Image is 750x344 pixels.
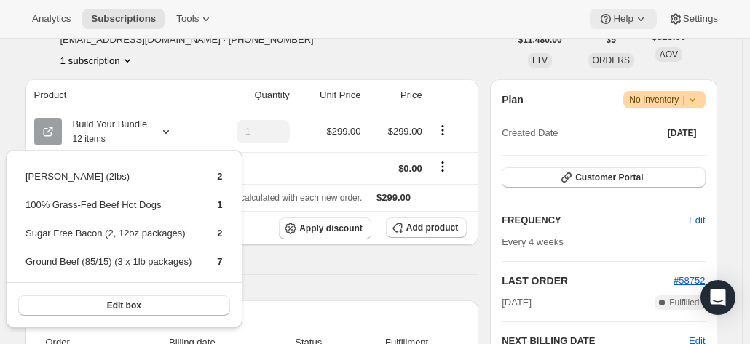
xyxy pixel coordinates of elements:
span: Fulfilled [669,297,699,308]
button: Settings [660,9,727,29]
span: Add product [406,222,458,233]
span: Analytics [32,13,71,25]
span: $11,480.00 [518,34,562,46]
span: LTV [532,55,548,65]
h2: LAST ORDER [502,273,674,288]
button: Analytics [23,9,79,29]
span: 1 [217,199,222,210]
h2: Plan [502,92,524,107]
span: $299.00 [326,126,360,137]
div: Open Intercom Messenger [700,280,735,315]
span: Edit box [107,300,141,311]
span: Tools [176,13,199,25]
span: No Inventory [629,92,699,107]
td: Ground Beef (85/15) (3 x 1lb packages) [25,254,192,281]
span: 2 [217,171,222,182]
h2: FREQUENCY [502,213,689,228]
span: 2 [217,228,222,239]
td: 100% Grass-Fed Beef Hot Dogs [25,197,192,224]
span: | [682,94,684,105]
span: Edit [689,213,705,228]
span: $299.00 [376,192,411,203]
a: #58752 [674,275,705,286]
small: 12 items [73,134,106,144]
span: ORDERS [593,55,630,65]
th: Quantity [205,79,293,111]
button: Customer Portal [502,167,705,188]
button: 35 [598,30,625,50]
span: Apply discount [299,223,363,234]
button: Edit [680,209,714,232]
span: Every 4 weeks [502,236,564,247]
span: [EMAIL_ADDRESS][DOMAIN_NAME] · [PHONE_NUMBER] [60,33,314,47]
span: Subscriptions [91,13,156,25]
button: #58752 [674,273,705,288]
span: 35 [607,34,616,46]
span: [DATE] [502,295,532,310]
button: $11,480.00 [510,30,571,50]
span: Created Date [502,126,558,140]
button: Subscriptions [82,9,165,29]
span: AOV [660,49,678,60]
button: Shipping actions [431,159,454,175]
th: Product [25,79,206,111]
th: Unit Price [294,79,366,111]
td: Sugar Free Bacon (2, 12oz packages) [25,225,192,252]
span: Help [613,13,633,25]
button: Apply discount [279,217,371,239]
td: [PERSON_NAME] (2lbs) [25,169,192,196]
span: $0.00 [398,163,422,174]
span: [DATE] [668,127,697,139]
button: Help [590,9,656,29]
button: [DATE] [659,123,706,143]
button: Add product [386,217,467,238]
span: Customer Portal [575,172,643,183]
span: 7 [217,256,222,267]
span: $299.00 [388,126,422,137]
div: Build Your Bundle [62,117,148,146]
th: Price [365,79,426,111]
h2: Payment attempts [37,312,467,327]
span: Settings [683,13,718,25]
button: Product actions [431,122,454,138]
button: Tools [167,9,222,29]
button: Product actions [60,53,135,68]
button: Edit box [18,295,230,316]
